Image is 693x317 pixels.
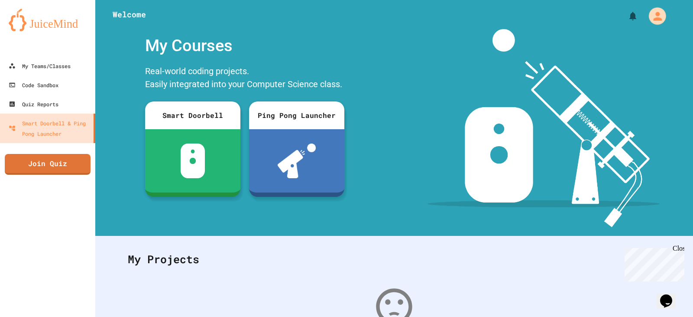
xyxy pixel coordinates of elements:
div: My Account [639,5,669,27]
div: Ping Pong Launcher [249,101,344,129]
div: Smart Doorbell [145,101,240,129]
iframe: chat widget [621,245,684,281]
img: logo-orange.svg [9,9,87,31]
div: Quiz Reports [9,99,58,109]
div: My Projects [119,242,669,276]
div: My Notifications [612,9,640,23]
img: sdb-white.svg [181,144,205,178]
div: Real-world coding projects. Easily integrated into your Computer Science class. [141,62,349,95]
div: Code Sandbox [9,80,58,90]
img: ppl-with-ball.png [278,144,316,178]
a: Join Quiz [5,154,91,175]
div: My Courses [141,29,349,62]
img: banner-image-my-projects.png [427,29,660,227]
div: My Teams/Classes [9,61,71,71]
div: Chat with us now!Close [3,3,60,55]
iframe: chat widget [657,282,684,308]
div: Smart Doorbell & Ping Pong Launcher [9,118,90,139]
